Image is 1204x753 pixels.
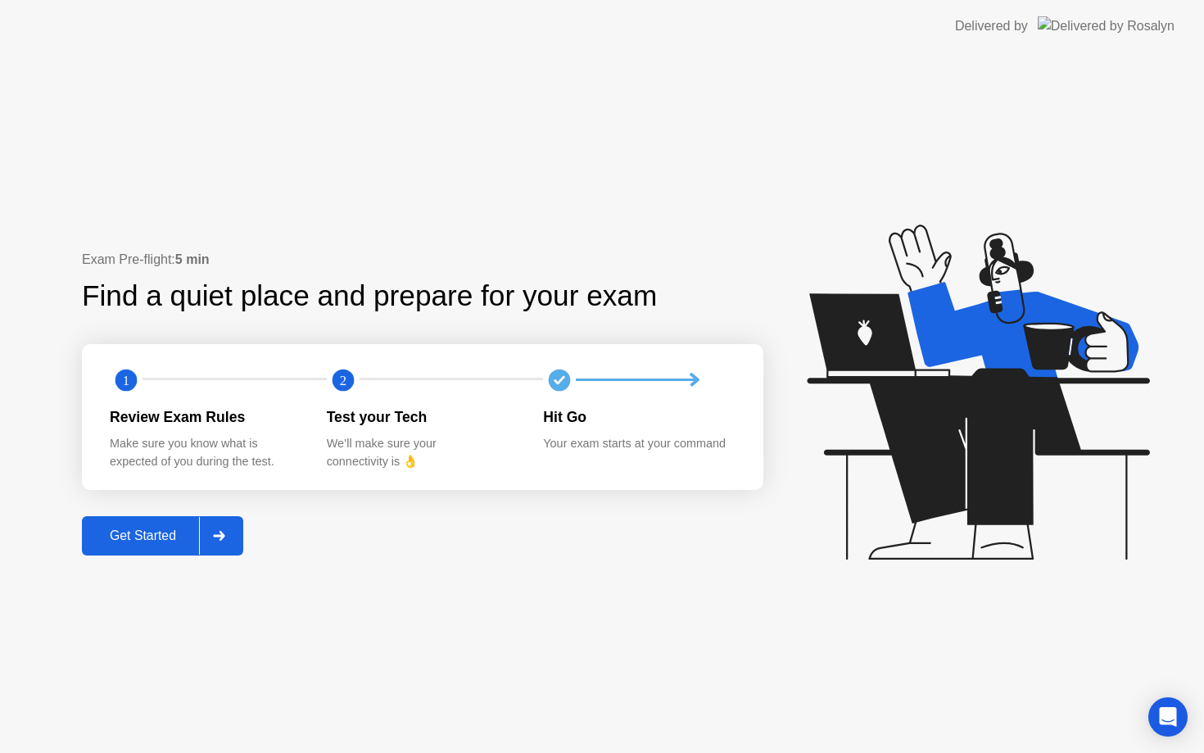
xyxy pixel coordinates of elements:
[82,250,763,270] div: Exam Pre-flight:
[110,435,301,470] div: Make sure you know what is expected of you during the test.
[87,528,199,543] div: Get Started
[327,435,518,470] div: We’ll make sure your connectivity is 👌
[327,406,518,428] div: Test your Tech
[543,406,734,428] div: Hit Go
[110,406,301,428] div: Review Exam Rules
[955,16,1028,36] div: Delivered by
[123,372,129,388] text: 1
[340,372,346,388] text: 2
[82,516,243,556] button: Get Started
[1038,16,1175,35] img: Delivered by Rosalyn
[82,274,659,318] div: Find a quiet place and prepare for your exam
[175,252,210,266] b: 5 min
[543,435,734,453] div: Your exam starts at your command
[1148,697,1188,737] div: Open Intercom Messenger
